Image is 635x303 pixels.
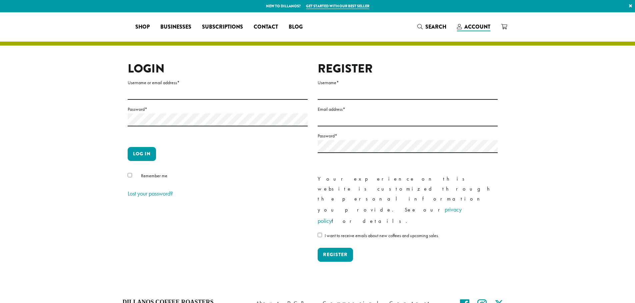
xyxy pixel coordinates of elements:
[289,23,303,31] span: Blog
[202,23,243,31] span: Subscriptions
[318,233,322,237] input: I want to receive emails about new coffees and upcoming sales.
[141,173,167,179] span: Remember me
[412,21,452,32] a: Search
[318,174,498,227] p: Your experience on this website is customized through the personal information you provide. See o...
[425,23,446,31] span: Search
[318,132,498,140] label: Password
[306,3,369,9] a: Get started with our best seller
[128,190,173,197] a: Lost your password?
[128,147,156,161] button: Log in
[160,23,191,31] span: Businesses
[318,62,498,76] h2: Register
[128,62,308,76] h2: Login
[318,248,353,262] button: Register
[128,105,308,113] label: Password
[325,232,439,238] span: I want to receive emails about new coffees and upcoming sales.
[128,78,308,87] label: Username or email address
[318,206,462,225] a: privacy policy
[135,23,150,31] span: Shop
[318,105,498,113] label: Email address
[464,23,490,31] span: Account
[130,22,155,32] a: Shop
[254,23,278,31] span: Contact
[318,78,498,87] label: Username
